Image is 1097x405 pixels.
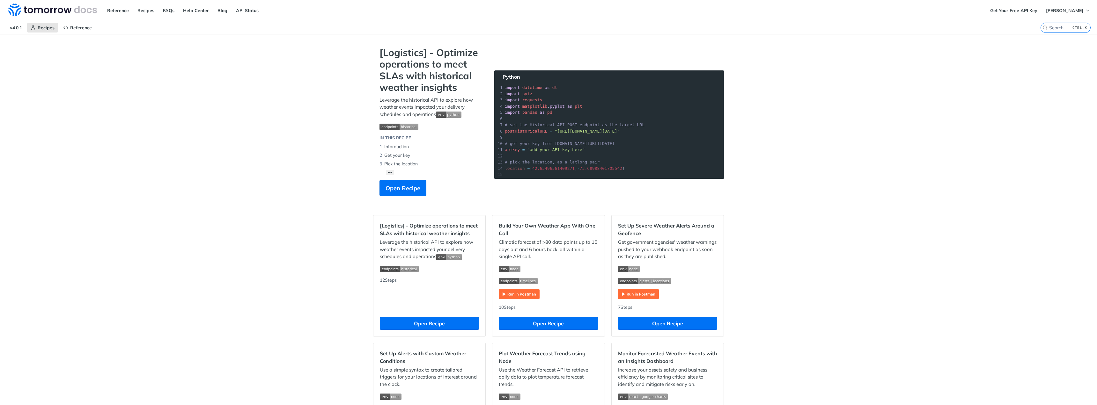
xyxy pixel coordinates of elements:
[8,4,97,16] img: Tomorrow.io Weather API Docs
[379,142,482,151] li: Intorduction
[618,291,659,297] a: Expand image
[380,239,479,260] p: Leverage the historical API to explore how weather events impacted your delivery schedules and op...
[159,6,178,15] a: FAQs
[104,6,132,15] a: Reference
[379,124,418,130] img: endpoint
[499,366,598,388] p: Use the Weather Forecast API to retrieve daily data to plot temperature forecast trends.
[6,23,26,33] span: v4.0.1
[618,277,717,284] span: Expand image
[38,25,55,31] span: Recipes
[134,6,158,15] a: Recipes
[618,394,668,400] img: env
[499,350,598,365] h2: Plot Weather Forecast Trends using Node
[499,291,540,297] a: Expand image
[499,239,598,260] p: Climatic forecast of >80 data points up to 15 days out and 6 hours back, all within a single API ...
[618,222,717,237] h2: Set Up Severe Weather Alerts Around a Geofence
[379,123,482,130] span: Expand image
[60,23,95,33] a: Reference
[618,266,640,272] img: env
[379,135,411,141] div: IN THIS RECIPE
[379,47,482,93] strong: [Logistics] - Optimize operations to meet SLAs with historical weather insights
[436,112,461,118] img: env
[618,366,717,388] p: Increase your assets safety and business efficiency by monitoring critical sites to identify and ...
[618,239,717,260] p: Get government agencies' weather warnings pushed to your webhook endpoint as soon as they are pub...
[499,317,598,330] button: Open Recipe
[379,160,482,168] li: Pick the location
[499,222,598,237] h2: Build Your Own Weather App With One Call
[436,111,461,117] span: Expand image
[618,393,717,400] span: Expand image
[380,266,419,272] img: endpoint
[214,6,231,15] a: Blog
[499,304,598,311] div: 10 Steps
[436,254,462,260] img: env
[379,180,426,196] button: Open Recipe
[499,266,520,272] img: env
[1046,8,1083,13] span: [PERSON_NAME]
[499,393,598,400] span: Expand image
[380,366,479,388] p: Use a simple syntax to create tailored triggers for your locations of interest around the clock.
[27,23,58,33] a: Recipes
[379,97,482,118] p: Leverage the historical API to explore how weather events impacted your delivery schedules and op...
[232,6,262,15] a: API Status
[380,350,479,365] h2: Set Up Alerts with Custom Weather Conditions
[380,222,479,237] h2: [Logistics] - Optimize operations to meet SLAs with historical weather insights
[499,277,598,284] span: Expand image
[499,289,540,299] img: Run in Postman
[180,6,212,15] a: Help Center
[436,253,462,259] span: Expand image
[618,265,717,272] span: Expand image
[386,170,394,175] button: •••
[380,317,479,330] button: Open Recipe
[386,184,420,192] span: Open Recipe
[380,277,479,311] div: 12 Steps
[618,350,717,365] h2: Monitor Forecasted Weather Events with an Insights Dashboard
[1071,25,1089,31] kbd: CTRL-K
[499,394,520,400] img: env
[618,289,659,299] img: Run in Postman
[379,151,482,160] li: Get your key
[618,317,717,330] button: Open Recipe
[380,265,479,272] span: Expand image
[1042,6,1094,15] button: [PERSON_NAME]
[618,278,671,284] img: endpoint
[499,265,598,272] span: Expand image
[380,393,479,400] span: Expand image
[499,278,538,284] img: endpoint
[987,6,1041,15] a: Get Your Free API Key
[1042,25,1048,30] svg: Search
[70,25,92,31] span: Reference
[380,394,401,400] img: env
[618,304,717,311] div: 7 Steps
